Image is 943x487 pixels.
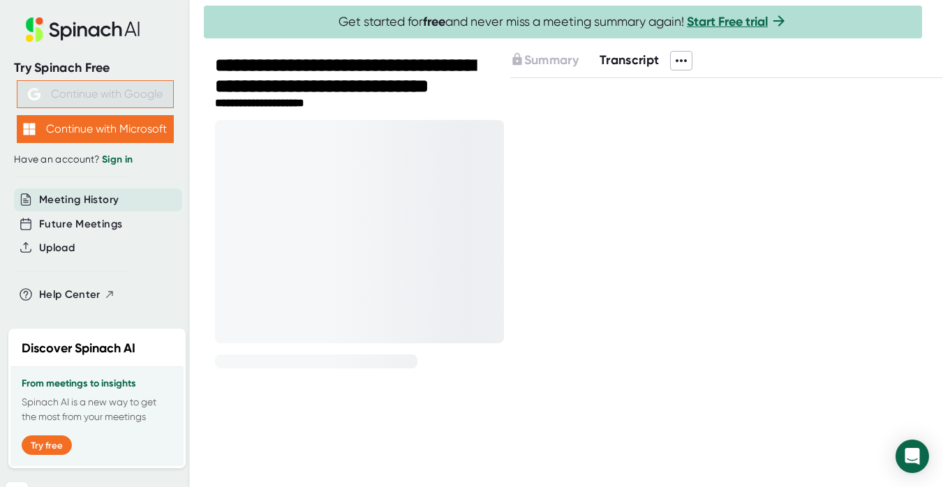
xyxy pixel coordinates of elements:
a: Sign in [102,153,133,165]
button: Upload [39,240,75,256]
h2: Discover Spinach AI [22,339,135,358]
span: Help Center [39,287,101,303]
p: Spinach AI is a new way to get the most from your meetings [22,395,172,424]
div: Open Intercom Messenger [896,440,929,473]
button: Continue with Google [17,80,174,108]
div: Upgrade to access [510,51,600,70]
button: Transcript [600,51,660,70]
div: Try Spinach Free [14,60,176,76]
button: Help Center [39,287,115,303]
span: Transcript [600,52,660,68]
b: free [423,14,445,29]
button: Continue with Microsoft [17,115,174,143]
a: Start Free trial [687,14,768,29]
span: Get started for and never miss a meeting summary again! [339,14,787,30]
h3: From meetings to insights [22,378,172,389]
span: Summary [524,52,579,68]
button: Future Meetings [39,216,122,232]
img: Aehbyd4JwY73AAAAAElFTkSuQmCC [28,88,40,100]
div: Have an account? [14,153,176,166]
button: Summary [510,51,579,70]
button: Meeting History [39,192,119,208]
button: Try free [22,435,72,455]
